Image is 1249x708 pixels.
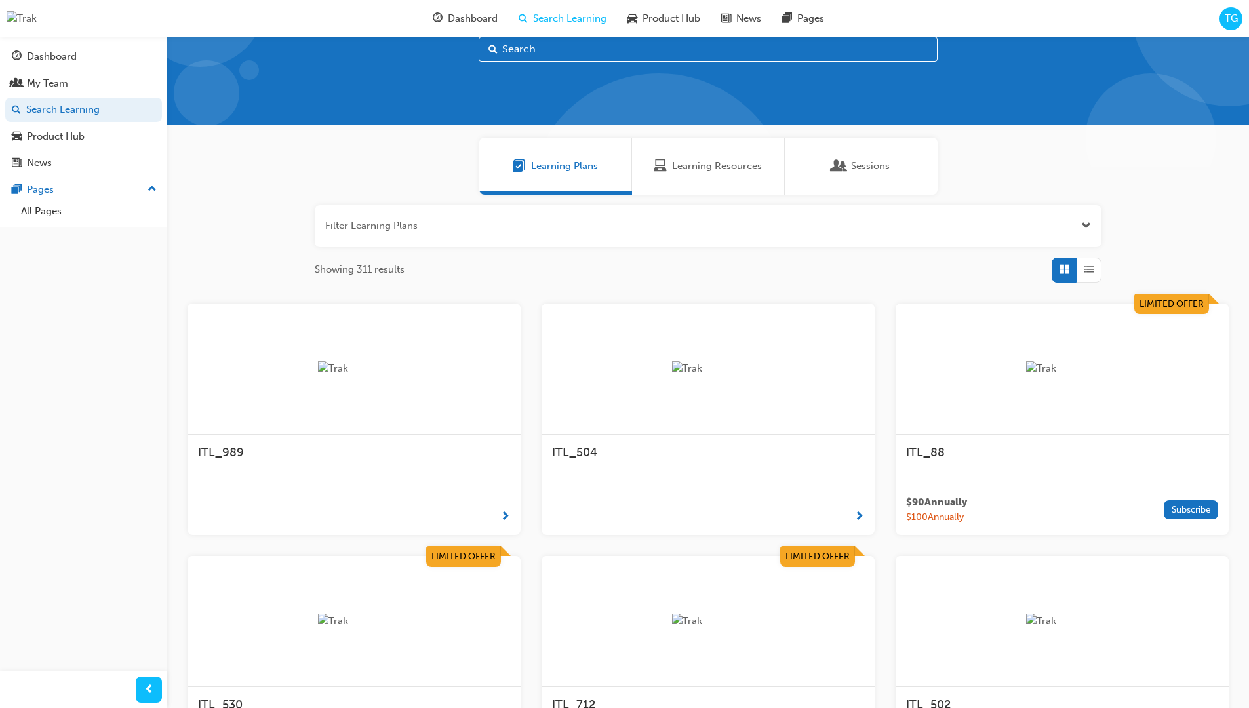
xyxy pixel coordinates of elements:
div: Pages [27,182,54,197]
span: $ 90 Annually [906,495,967,510]
a: News [5,151,162,175]
span: car-icon [12,131,22,143]
span: News [736,11,761,26]
button: Pages [5,178,162,202]
a: My Team [5,71,162,96]
img: Trak [318,361,390,376]
a: car-iconProduct Hub [617,5,711,32]
span: Pages [797,11,824,26]
a: All Pages [16,201,162,222]
div: My Team [27,76,68,91]
span: next-icon [854,509,864,525]
button: TG [1219,7,1242,30]
img: Trak [672,361,744,376]
img: Trak [1026,361,1098,376]
span: Learning Resources [654,159,667,174]
span: Learning Plans [513,159,526,174]
a: pages-iconPages [772,5,835,32]
span: search-icon [519,10,528,27]
span: Dashboard [448,11,498,26]
a: TrakITL_504 [542,304,875,536]
a: news-iconNews [711,5,772,32]
span: people-icon [12,78,22,90]
span: Sessions [833,159,846,174]
span: Showing 311 results [315,262,405,277]
span: up-icon [148,181,157,198]
span: search-icon [12,104,21,116]
span: Grid [1060,262,1069,277]
a: Product Hub [5,125,162,149]
img: Trak [1026,614,1098,629]
span: pages-icon [12,184,22,196]
button: Open the filter [1081,218,1091,233]
div: Dashboard [27,49,77,64]
img: Trak [672,614,744,629]
span: Search [488,42,498,57]
button: Subscribe [1164,500,1218,519]
span: Learning Plans [531,159,598,174]
span: prev-icon [144,682,154,698]
img: Trak [318,614,390,629]
img: Trak [7,11,37,26]
span: guage-icon [433,10,443,27]
input: Search... [479,37,938,62]
span: Limited Offer [1140,298,1204,309]
span: guage-icon [12,51,22,63]
span: Sessions [851,159,890,174]
span: pages-icon [782,10,792,27]
span: Learning Resources [672,159,762,174]
a: search-iconSearch Learning [508,5,617,32]
span: $ 100 Annually [906,510,967,525]
span: List [1084,262,1094,277]
a: Limited OfferTrakITL_88$90Annually$100AnnuallySubscribe [896,304,1229,536]
div: Product Hub [27,129,85,144]
a: Learning PlansLearning Plans [479,138,632,195]
a: SessionsSessions [785,138,938,195]
span: car-icon [627,10,637,27]
a: Dashboard [5,45,162,69]
a: TrakITL_989 [188,304,521,536]
span: ITL_989 [198,445,244,460]
a: Learning ResourcesLearning Resources [632,138,785,195]
span: news-icon [721,10,731,27]
span: TG [1225,11,1238,26]
span: Limited Offer [431,551,496,562]
span: Search Learning [533,11,606,26]
span: Limited Offer [785,551,850,562]
span: ITL_504 [552,445,597,460]
div: News [27,155,52,170]
span: ITL_88 [906,445,945,460]
span: Product Hub [643,11,700,26]
a: guage-iconDashboard [422,5,508,32]
a: Search Learning [5,98,162,122]
button: DashboardMy TeamSearch LearningProduct HubNews [5,42,162,178]
span: news-icon [12,157,22,169]
span: next-icon [500,509,510,525]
